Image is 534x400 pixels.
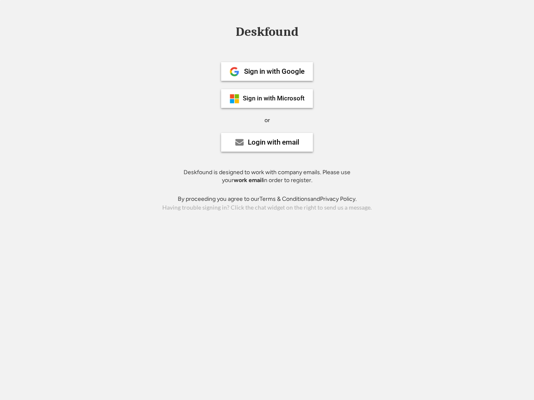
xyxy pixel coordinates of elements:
strong: work email [234,177,263,184]
div: By proceeding you agree to our and [178,195,357,203]
img: 1024px-Google__G__Logo.svg.png [229,67,239,77]
a: Privacy Policy. [320,195,357,202]
div: Sign in with Microsoft [243,95,305,102]
img: ms-symbollockup_mssymbol_19.png [229,94,239,104]
div: Login with email [248,139,299,146]
div: Sign in with Google [244,68,305,75]
a: Terms & Conditions [259,195,310,202]
div: or [264,116,270,125]
div: Deskfound is designed to work with company emails. Please use your in order to register. [173,168,361,185]
div: Deskfound [232,25,302,38]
